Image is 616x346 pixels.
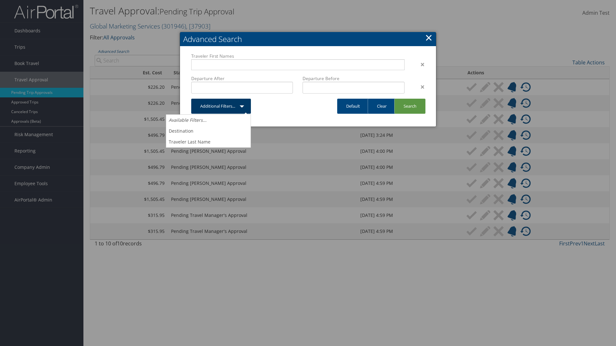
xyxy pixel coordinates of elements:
[191,99,251,114] a: Additional Filters...
[166,126,251,136] a: Destination
[409,61,430,68] div: ×
[368,99,396,114] a: Clear
[191,75,293,82] label: Departure After
[409,83,430,91] div: ×
[303,75,404,82] label: Departure Before
[180,32,436,46] h2: Advanced Search
[169,117,207,123] i: Available Filters...
[425,31,432,44] a: Close
[337,99,369,114] a: Default
[166,136,251,147] a: Traveler Last Name
[394,99,425,114] a: Search
[191,53,405,59] label: Traveler First Names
